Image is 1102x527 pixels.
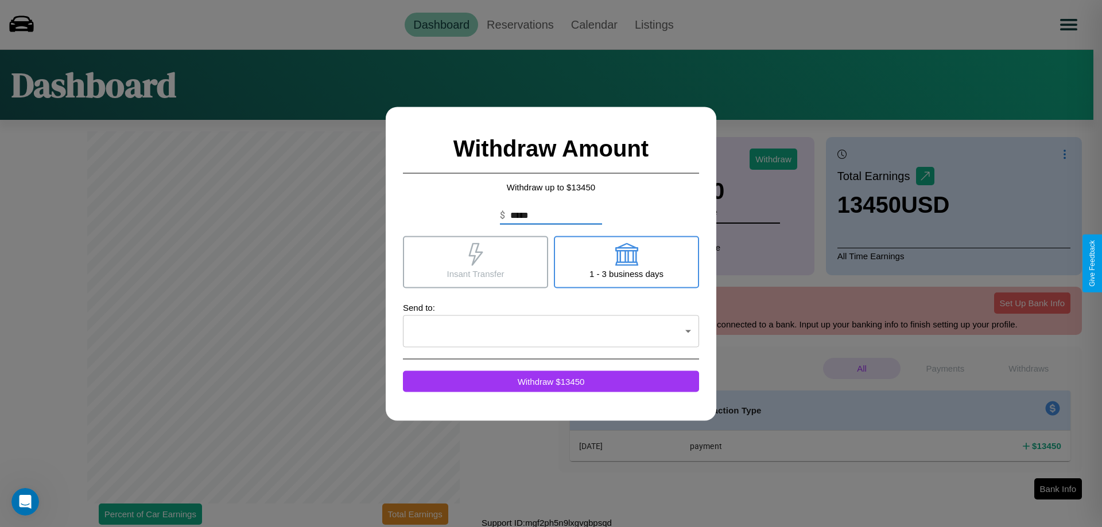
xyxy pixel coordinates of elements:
[403,370,699,392] button: Withdraw $13450
[11,488,39,516] iframe: Intercom live chat
[589,266,663,281] p: 1 - 3 business days
[403,299,699,315] p: Send to:
[447,266,504,281] p: Insant Transfer
[403,124,699,173] h2: Withdraw Amount
[403,179,699,194] p: Withdraw up to $ 13450
[1088,240,1096,287] div: Give Feedback
[500,208,505,222] p: $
